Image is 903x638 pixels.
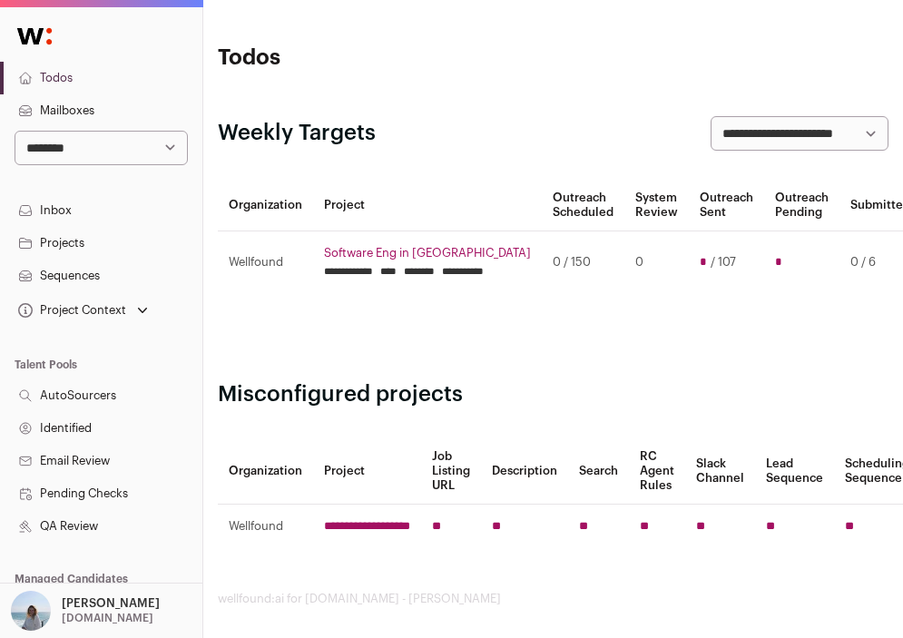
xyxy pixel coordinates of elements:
[218,119,376,148] h2: Weekly Targets
[685,438,755,505] th: Slack Channel
[421,438,481,505] th: Job Listing URL
[313,438,421,505] th: Project
[624,180,689,231] th: System Review
[218,231,313,294] td: Wellfound
[542,231,624,294] td: 0 / 150
[218,380,888,409] h2: Misconfigured projects
[11,591,51,631] img: 11561648-medium_jpg
[624,231,689,294] td: 0
[568,438,629,505] th: Search
[711,255,736,270] span: / 107
[313,180,542,231] th: Project
[689,180,764,231] th: Outreach Sent
[62,611,153,625] p: [DOMAIN_NAME]
[15,298,152,323] button: Open dropdown
[324,246,531,260] a: Software Eng in [GEOGRAPHIC_DATA]
[7,18,62,54] img: Wellfound
[542,180,624,231] th: Outreach Scheduled
[15,303,126,318] div: Project Context
[218,44,441,73] h1: Todos
[218,438,313,505] th: Organization
[218,505,313,549] td: Wellfound
[7,591,163,631] button: Open dropdown
[755,438,834,505] th: Lead Sequence
[764,180,839,231] th: Outreach Pending
[62,596,160,611] p: [PERSON_NAME]
[218,180,313,231] th: Organization
[218,592,888,606] footer: wellfound:ai for [DOMAIN_NAME] - [PERSON_NAME]
[629,438,685,505] th: RC Agent Rules
[481,438,568,505] th: Description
